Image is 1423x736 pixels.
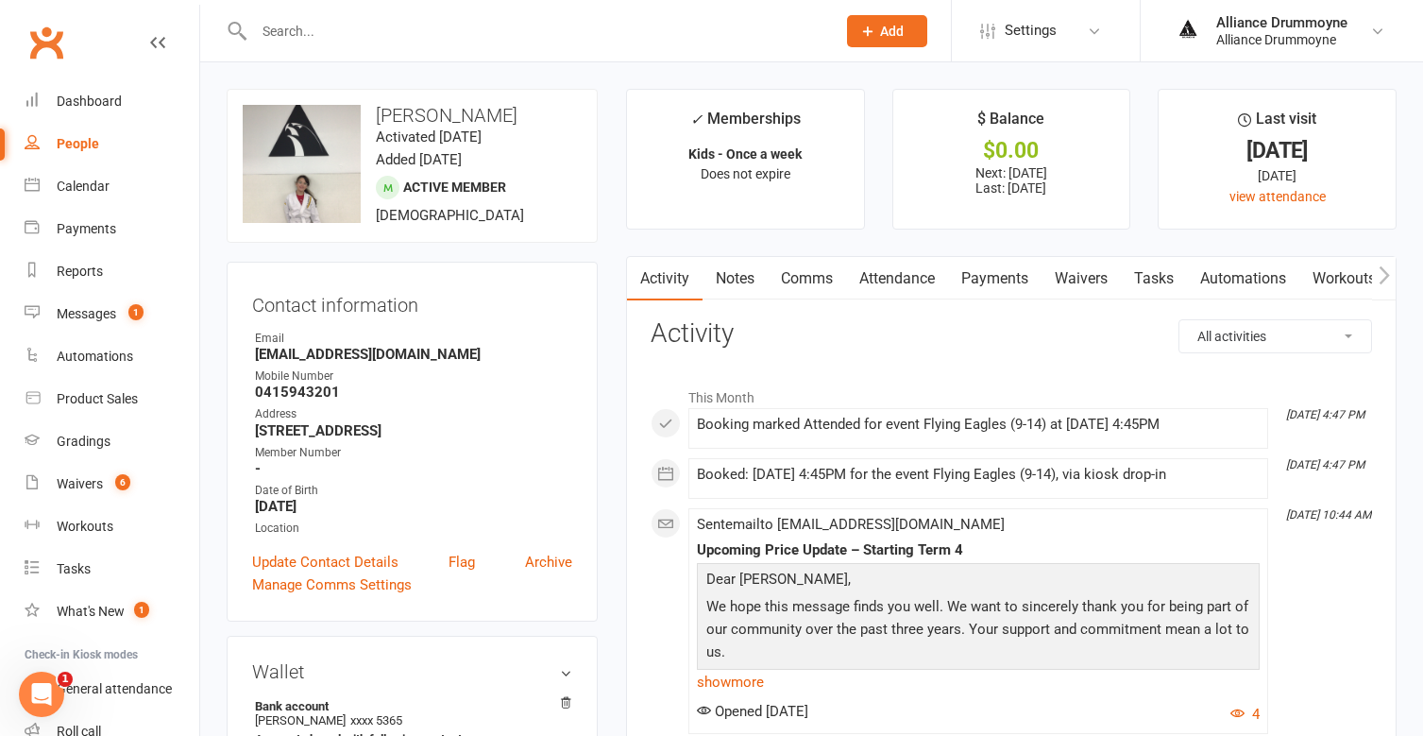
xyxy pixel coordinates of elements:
a: Tasks [25,548,199,591]
a: Activity [627,257,703,300]
strong: 0415943201 [255,384,572,401]
div: Reports [57,264,103,279]
img: thumb_image1665472794.png [1169,12,1207,50]
a: Calendar [25,165,199,208]
div: Booked: [DATE] 4:45PM for the event Flying Eagles (9-14), via kiosk drop-in [697,467,1260,483]
div: Booking marked Attended for event Flying Eagles (9-14) at [DATE] 4:45PM [697,417,1260,433]
a: Flag [449,551,475,573]
a: Workouts [1299,257,1389,300]
iframe: Intercom live chat [19,672,64,717]
time: Activated [DATE] [376,128,482,145]
span: xxxx 5365 [350,713,402,727]
a: Waivers [1042,257,1121,300]
a: Reports [25,250,199,293]
i: [DATE] 10:44 AM [1286,508,1371,522]
span: [DEMOGRAPHIC_DATA] [376,207,524,224]
div: Payments [57,221,116,236]
div: Memberships [690,107,801,142]
div: Location [255,520,572,538]
a: Payments [948,257,1042,300]
span: Active member [403,180,506,195]
div: Workouts [57,519,113,534]
div: Automations [57,349,133,364]
div: Alliance Drummoyne [1216,31,1347,48]
div: Mobile Number [255,368,572,385]
a: Payments [25,208,199,250]
div: People [57,136,99,151]
a: Clubworx [23,19,70,66]
div: General attendance [57,681,172,696]
div: $0.00 [910,141,1113,161]
a: Manage Comms Settings [252,573,412,596]
a: Notes [703,257,768,300]
div: [DATE] [1176,165,1379,186]
a: Archive [525,551,572,573]
strong: [DATE] [255,498,572,515]
div: Product Sales [57,391,138,406]
span: , [848,571,851,588]
a: Tasks [1121,257,1187,300]
strong: - [255,460,572,477]
time: Added [DATE] [376,151,462,168]
li: This Month [651,378,1372,408]
a: Product Sales [25,378,199,420]
div: Gradings [57,434,110,449]
a: General attendance kiosk mode [25,668,199,710]
span: Add [880,24,904,39]
div: Email [255,330,572,348]
div: What's New [57,604,125,619]
a: show more [697,669,1260,695]
span: Does not expire [701,166,790,181]
div: Messages [57,306,116,321]
p: Dear [PERSON_NAME] [702,568,1255,595]
a: Attendance [846,257,948,300]
button: Add [847,15,927,47]
div: Last visit [1238,107,1316,141]
div: [DATE] [1176,141,1379,161]
i: [DATE] 4:47 PM [1286,458,1364,471]
div: Tasks [57,561,91,576]
a: Messages 1 [25,293,199,335]
a: view attendance [1229,189,1326,204]
h3: Wallet [252,661,572,682]
img: image1683530890.png [243,105,361,223]
button: 4 [1230,703,1260,726]
div: Alliance Drummoyne [1216,14,1347,31]
div: Dashboard [57,94,122,109]
div: Calendar [57,179,110,194]
strong: [STREET_ADDRESS] [255,422,572,439]
div: $ Balance [977,107,1044,141]
p: Next: [DATE] Last: [DATE] [910,165,1113,196]
a: Dashboard [25,80,199,123]
strong: Kids - Once a week [688,146,802,162]
p: We hope this message finds you well. We want to sincerely thank you for being part of our communi... [702,595,1255,668]
a: Workouts [25,505,199,548]
strong: Bank account [255,699,563,713]
span: 1 [58,672,73,687]
span: Sent email to [EMAIL_ADDRESS][DOMAIN_NAME] [697,516,1005,533]
div: Date of Birth [255,482,572,500]
div: Address [255,405,572,423]
span: 1 [134,602,149,618]
a: Automations [25,335,199,378]
a: Comms [768,257,846,300]
strong: [EMAIL_ADDRESS][DOMAIN_NAME] [255,346,572,363]
a: Update Contact Details [252,551,398,573]
a: Waivers 6 [25,463,199,505]
a: What's New1 [25,591,199,633]
span: Settings [1005,9,1057,52]
div: Upcoming Price Update – Starting Term 4 [697,542,1260,558]
i: ✓ [690,111,703,128]
a: Automations [1187,257,1299,300]
h3: Contact information [252,287,572,316]
a: Gradings [25,420,199,463]
span: 6 [115,474,130,490]
i: [DATE] 4:47 PM [1286,408,1364,421]
span: 1 [128,304,144,320]
h3: Activity [651,319,1372,349]
div: Member Number [255,444,572,462]
input: Search... [248,18,822,44]
span: Opened [DATE] [697,703,808,720]
div: Waivers [57,476,103,491]
h3: [PERSON_NAME] [243,105,582,126]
